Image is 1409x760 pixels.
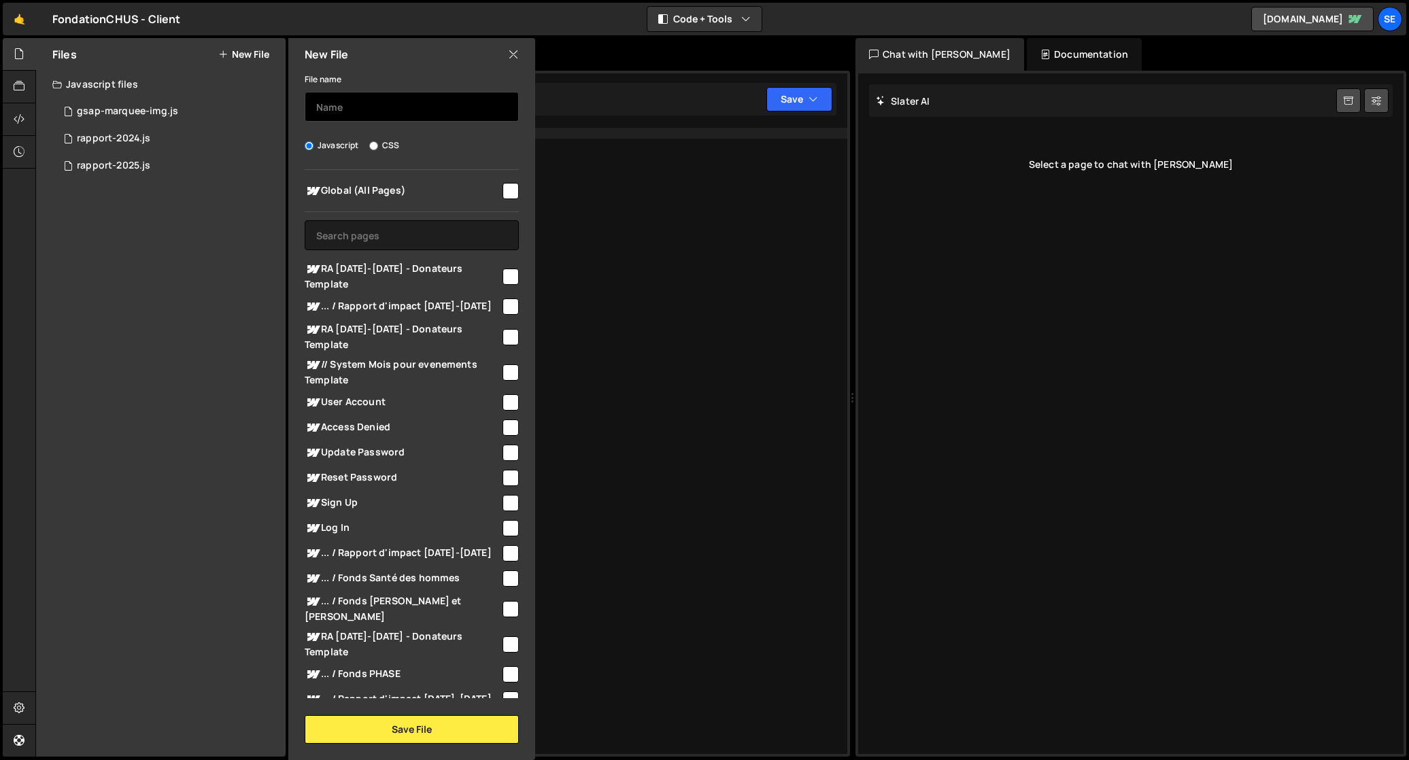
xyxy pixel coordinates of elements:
[77,160,150,172] div: rapport-2025.js
[647,7,762,31] button: Code + Tools
[369,139,399,152] label: CSS
[1378,7,1402,31] a: Se
[305,141,313,150] input: Javascript
[305,298,500,315] span: ... / Rapport d'impact [DATE]-[DATE]
[305,520,500,536] span: Log In
[305,394,500,411] span: User Account
[305,139,359,152] label: Javascript
[52,98,286,125] div: 9197/37632.js
[305,570,500,587] span: ... / Fonds Santé des hommes
[305,92,519,122] input: Name
[305,666,500,683] span: ... / Fonds PHASE
[305,593,500,623] span: ... / Fonds [PERSON_NAME] et [PERSON_NAME]
[305,495,500,511] span: Sign Up
[369,141,378,150] input: CSS
[305,73,341,86] label: File name
[305,715,519,744] button: Save File
[305,47,348,62] h2: New File
[869,137,1393,192] div: Select a page to chat with [PERSON_NAME]
[3,3,36,35] a: 🤙
[1251,7,1374,31] a: [DOMAIN_NAME]
[305,261,500,291] span: RA [DATE]-[DATE] - Donateurs Template
[305,183,500,199] span: Global (All Pages)
[77,105,178,118] div: gsap-marquee-img.js
[305,220,519,250] input: Search pages
[305,470,500,486] span: Reset Password
[36,71,286,98] div: Javascript files
[218,49,269,60] button: New File
[52,11,181,27] div: FondationCHUS - Client
[52,125,286,152] div: 9197/19789.js
[305,322,500,351] span: RA [DATE]-[DATE] - Donateurs Template
[855,38,1024,71] div: Chat with [PERSON_NAME]
[876,94,930,107] h2: Slater AI
[305,629,500,659] span: RA [DATE]-[DATE] - Donateurs Template
[305,357,500,387] span: // System Mois pour evenements Template
[305,691,500,708] span: ... / Rapport d'impact [DATE]-[DATE]
[52,47,77,62] h2: Files
[52,152,286,179] div: 9197/42513.js
[1027,38,1142,71] div: Documentation
[305,445,500,461] span: Update Password
[77,133,150,145] div: rapport-2024.js
[305,419,500,436] span: Access Denied
[305,545,500,562] span: ... / Rapport d'impact [DATE]-[DATE]
[766,87,832,111] button: Save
